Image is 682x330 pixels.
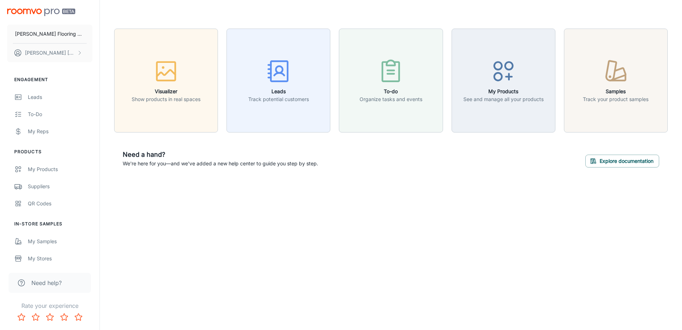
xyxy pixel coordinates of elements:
[28,200,92,207] div: QR Codes
[227,29,330,132] button: LeadsTrack potential customers
[132,87,200,95] h6: Visualizer
[28,182,92,190] div: Suppliers
[248,95,309,103] p: Track potential customers
[564,76,668,84] a: SamplesTrack your product samples
[339,76,443,84] a: To-doOrganize tasks and events
[123,160,318,167] p: We're here for you—and we've added a new help center to guide you step by step.
[28,110,92,118] div: To-do
[248,87,309,95] h6: Leads
[114,29,218,132] button: VisualizerShow products in real spaces
[7,25,92,43] button: [PERSON_NAME] Flooring Stores
[585,157,659,164] a: Explore documentation
[339,29,443,132] button: To-doOrganize tasks and events
[583,95,648,103] p: Track your product samples
[123,150,318,160] h6: Need a hand?
[360,95,422,103] p: Organize tasks and events
[463,95,544,103] p: See and manage all your products
[28,93,92,101] div: Leads
[25,49,75,57] p: [PERSON_NAME] [PERSON_NAME]
[452,76,555,84] a: My ProductsSee and manage all your products
[7,44,92,62] button: [PERSON_NAME] [PERSON_NAME]
[564,29,668,132] button: SamplesTrack your product samples
[7,9,75,16] img: Roomvo PRO Beta
[28,127,92,135] div: My Reps
[15,30,85,38] p: [PERSON_NAME] Flooring Stores
[583,87,648,95] h6: Samples
[227,76,330,84] a: LeadsTrack potential customers
[28,165,92,173] div: My Products
[452,29,555,132] button: My ProductsSee and manage all your products
[585,155,659,167] button: Explore documentation
[463,87,544,95] h6: My Products
[360,87,422,95] h6: To-do
[132,95,200,103] p: Show products in real spaces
